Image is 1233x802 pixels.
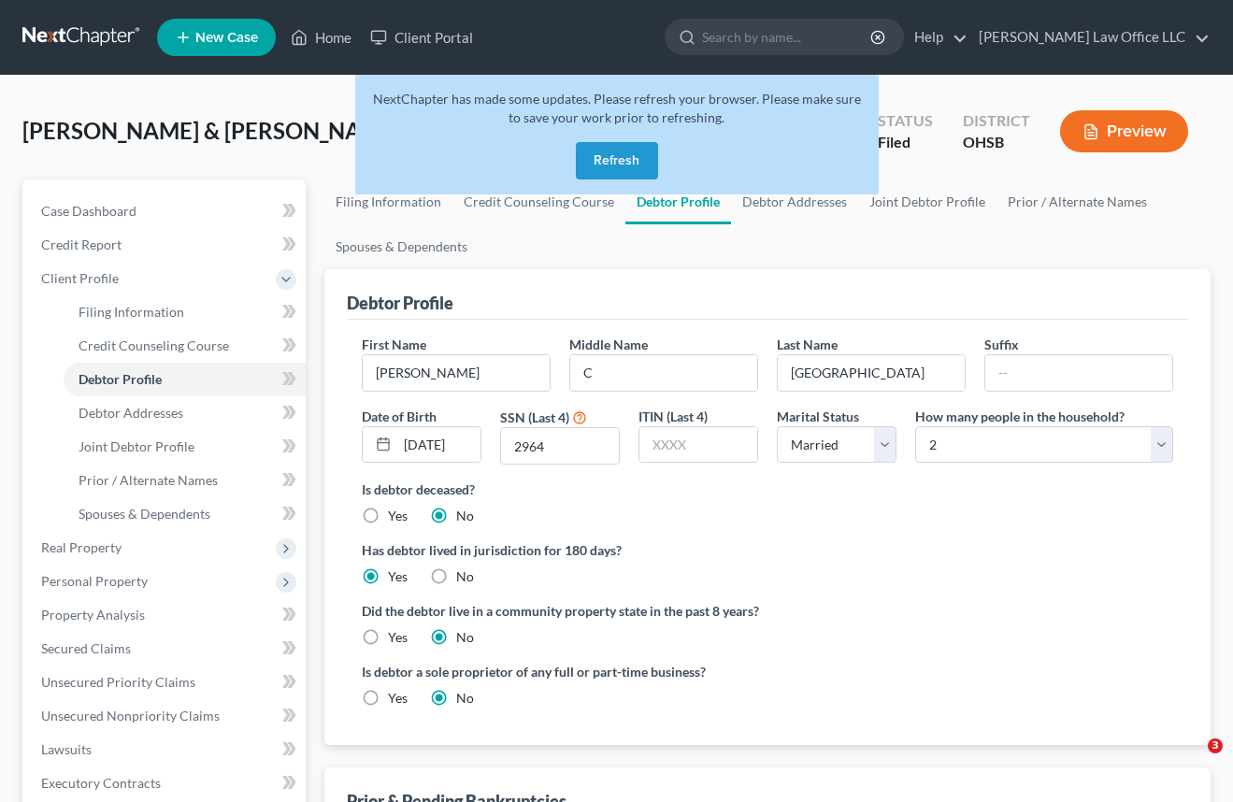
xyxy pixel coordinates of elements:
a: Credit Counseling Course [64,329,306,363]
span: New Case [195,31,258,45]
label: Did the debtor live in a community property state in the past 8 years? [362,601,1173,621]
label: First Name [362,335,426,354]
span: Secured Claims [41,640,131,656]
a: Debtor Profile [64,363,306,396]
a: Help [905,21,968,54]
a: Client Portal [361,21,482,54]
a: [PERSON_NAME] Law Office LLC [969,21,1210,54]
button: Refresh [576,142,658,179]
span: [PERSON_NAME] & [PERSON_NAME] [22,117,401,144]
input: Search by name... [702,20,873,54]
span: Credit Counseling Course [79,337,229,353]
a: Debtor Addresses [64,396,306,430]
a: Unsecured Priority Claims [26,666,306,699]
label: No [456,689,474,708]
input: MM/DD/YYYY [397,427,480,463]
label: Yes [388,567,408,586]
label: Marital Status [777,407,859,426]
a: Secured Claims [26,632,306,666]
label: Date of Birth [362,407,437,426]
a: Home [281,21,361,54]
span: Lawsuits [41,741,92,757]
a: Case Dashboard [26,194,306,228]
span: Joint Debtor Profile [79,438,194,454]
span: Credit Report [41,236,122,252]
label: No [456,507,474,525]
input: -- [363,355,550,391]
div: District [963,110,1030,132]
label: Yes [388,507,408,525]
span: Spouses & Dependents [79,506,210,522]
span: Client Profile [41,270,119,286]
label: Yes [388,689,408,708]
label: Last Name [777,335,838,354]
span: Unsecured Priority Claims [41,674,195,690]
a: Credit Report [26,228,306,262]
a: Joint Debtor Profile [858,179,996,224]
input: -- [985,355,1172,391]
span: Filing Information [79,304,184,320]
span: Debtor Profile [79,371,162,387]
label: Has debtor lived in jurisdiction for 180 days? [362,540,1173,560]
button: Preview [1060,110,1188,152]
input: M.I [570,355,757,391]
label: No [456,628,474,647]
a: Filing Information [64,295,306,329]
div: Status [878,110,933,132]
a: Executory Contracts [26,766,306,800]
label: Is debtor deceased? [362,480,1173,499]
a: Unsecured Nonpriority Claims [26,699,306,733]
a: Filing Information [324,179,452,224]
label: SSN (Last 4) [500,408,569,427]
label: Suffix [984,335,1019,354]
label: How many people in the household? [915,407,1125,426]
span: Unsecured Nonpriority Claims [41,708,220,723]
input: XXXX [639,427,757,463]
a: Property Analysis [26,598,306,632]
span: Executory Contracts [41,775,161,791]
a: Prior / Alternate Names [64,464,306,497]
span: Debtor Addresses [79,405,183,421]
span: Case Dashboard [41,203,136,219]
a: Joint Debtor Profile [64,430,306,464]
a: Prior / Alternate Names [996,179,1158,224]
label: Is debtor a sole proprietor of any full or part-time business? [362,662,758,681]
span: Prior / Alternate Names [79,472,218,488]
span: NextChapter has made some updates. Please refresh your browser. Please make sure to save your wor... [373,91,861,125]
span: Real Property [41,539,122,555]
span: Personal Property [41,573,148,589]
label: ITIN (Last 4) [638,407,708,426]
span: Property Analysis [41,607,145,623]
a: Lawsuits [26,733,306,766]
label: No [456,567,474,586]
a: Spouses & Dependents [64,497,306,531]
a: Spouses & Dependents [324,224,479,269]
div: Debtor Profile [347,292,453,314]
label: Yes [388,628,408,647]
label: Middle Name [569,335,648,354]
span: 3 [1208,738,1223,753]
div: Filed [878,132,933,153]
input: XXXX [501,428,619,464]
div: OHSB [963,132,1030,153]
input: -- [778,355,965,391]
iframe: Intercom live chat [1169,738,1214,783]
